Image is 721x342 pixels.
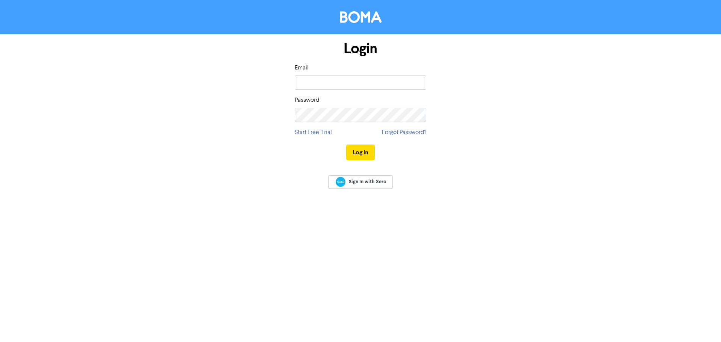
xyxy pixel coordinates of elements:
label: Email [295,63,309,72]
label: Password [295,96,319,105]
span: Sign In with Xero [349,178,386,185]
a: Forgot Password? [382,128,426,137]
img: BOMA Logo [340,11,382,23]
button: Log In [346,145,375,160]
a: Sign In with Xero [328,175,393,188]
h1: Login [295,40,426,57]
a: Start Free Trial [295,128,332,137]
img: Xero logo [336,177,345,187]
